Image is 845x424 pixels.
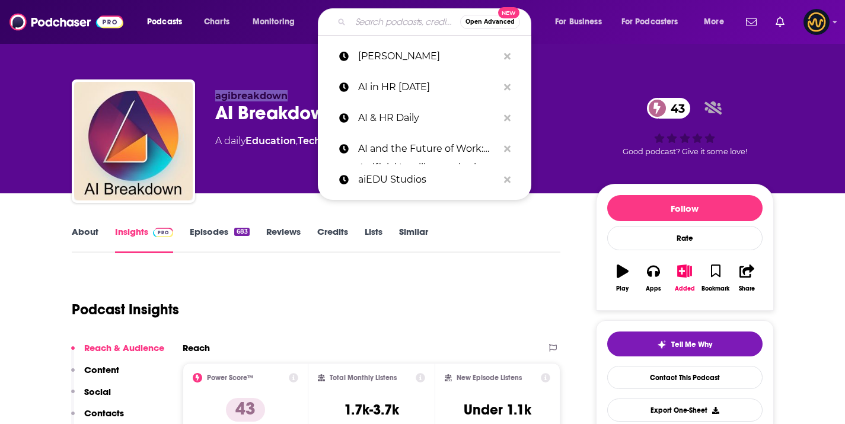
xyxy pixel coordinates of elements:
[675,285,695,292] div: Added
[266,226,301,253] a: Reviews
[318,164,531,195] a: aiEDU Studios
[215,90,288,101] span: agibreakdown
[71,364,119,386] button: Content
[84,386,111,397] p: Social
[72,226,98,253] a: About
[460,15,520,29] button: Open AdvancedNew
[318,41,531,72] a: [PERSON_NAME]
[647,98,691,119] a: 43
[296,135,298,146] span: ,
[547,12,617,31] button: open menu
[183,342,210,353] h2: Reach
[607,331,763,356] button: tell me why sparkleTell Me Why
[74,82,193,200] img: AI Breakdown
[803,9,830,35] span: Logged in as LowerStreet
[84,407,124,419] p: Contacts
[244,12,310,31] button: open menu
[153,228,174,237] img: Podchaser Pro
[318,133,531,164] a: AI and the Future of Work: Artificial Intelligence in the Workplace, Business, Ethics, HR, and IT...
[700,257,731,299] button: Bookmark
[607,399,763,422] button: Export One-Sheet
[358,41,498,72] p: anthony onesto
[329,8,543,36] div: Search podcasts, credits, & more...
[803,9,830,35] img: User Profile
[245,135,296,146] a: Education
[704,14,724,30] span: More
[358,133,498,164] p: AI and the Future of Work: Artificial Intelligence in the Workplace, Business, Ethics, HR, and IT...
[638,257,669,299] button: Apps
[616,285,629,292] div: Play
[596,90,774,164] div: 43Good podcast? Give it some love!
[739,285,755,292] div: Share
[72,301,179,318] h1: Podcast Insights
[621,14,678,30] span: For Podcasters
[669,257,700,299] button: Added
[731,257,762,299] button: Share
[71,342,164,364] button: Reach & Audience
[115,226,174,253] a: InsightsPodchaser Pro
[253,14,295,30] span: Monitoring
[671,340,712,349] span: Tell Me Why
[226,398,265,422] p: 43
[498,7,519,18] span: New
[607,257,638,299] button: Play
[607,366,763,389] a: Contact This Podcast
[204,14,229,30] span: Charts
[71,386,111,408] button: Social
[657,340,667,349] img: tell me why sparkle
[318,72,531,103] a: AI in HR [DATE]
[84,342,164,353] p: Reach & Audience
[365,226,382,253] a: Lists
[803,9,830,35] button: Show profile menu
[358,72,498,103] p: AI in HR Today
[614,12,696,31] button: open menu
[190,226,249,253] a: Episodes683
[350,12,460,31] input: Search podcasts, credits, & more...
[344,401,399,419] h3: 1.7k-3.7k
[701,285,729,292] div: Bookmark
[464,401,531,419] h3: Under 1.1k
[84,364,119,375] p: Content
[358,103,498,133] p: AI & HR Daily
[330,374,397,382] h2: Total Monthly Listens
[399,226,428,253] a: Similar
[234,228,249,236] div: 683
[741,12,761,32] a: Show notifications dropdown
[207,374,253,382] h2: Power Score™
[465,19,515,25] span: Open Advanced
[555,14,602,30] span: For Business
[358,164,498,195] p: aiEDU Studios
[607,195,763,221] button: Follow
[215,134,448,148] div: A daily podcast
[457,374,522,382] h2: New Episode Listens
[9,11,123,33] img: Podchaser - Follow, Share and Rate Podcasts
[139,12,197,31] button: open menu
[696,12,739,31] button: open menu
[317,226,348,253] a: Credits
[771,12,789,32] a: Show notifications dropdown
[318,103,531,133] a: AI & HR Daily
[623,147,747,156] span: Good podcast? Give it some love!
[659,98,691,119] span: 43
[646,285,661,292] div: Apps
[298,135,354,146] a: Technology
[196,12,237,31] a: Charts
[147,14,182,30] span: Podcasts
[607,226,763,250] div: Rate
